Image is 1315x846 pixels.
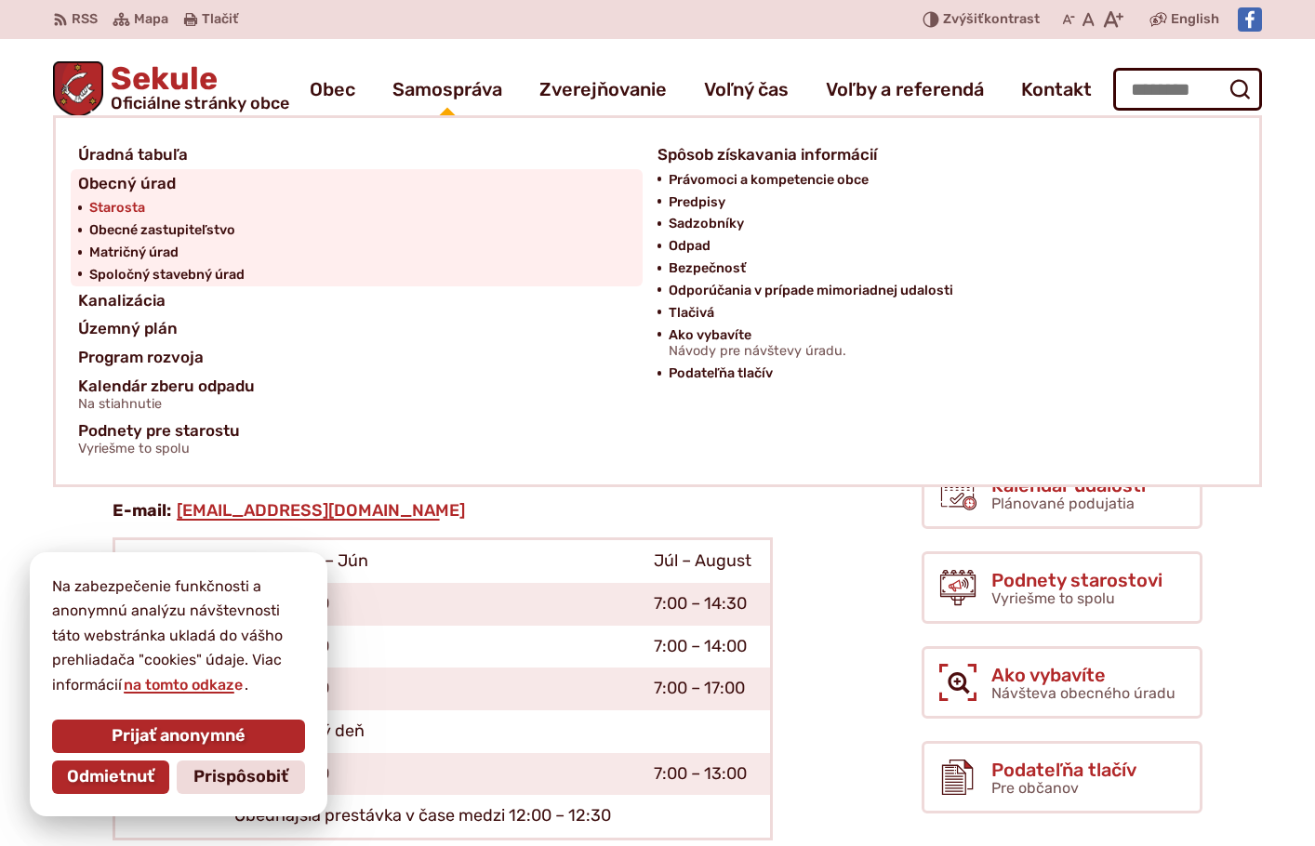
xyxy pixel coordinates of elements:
p: Na zabezpečenie funkčnosti a anonymnú analýzu návštevnosti táto webstránka ukladá do vášho prehli... [52,575,305,697]
a: Program rozvoja [78,343,635,372]
td: 7:00 – 17:00 [639,668,772,710]
td: Obedňajšia prestávka v čase medzi 12:00 – 12:30 [219,795,638,839]
span: Starosta [89,197,145,219]
td: 7:00 – 14:30 [639,583,772,626]
button: Prijať anonymné [52,720,305,753]
span: Územný plán [78,314,178,343]
a: Starosta [89,197,635,219]
a: Obec [310,63,355,115]
a: Sadzobníky [669,213,1215,235]
span: Návody pre návštevy úradu. [669,344,846,359]
a: Kalendár zberu odpaduNa stiahnutie [78,372,635,417]
span: Prispôsobiť [193,767,288,787]
span: Spôsob získavania informácií [657,140,877,169]
span: Vyriešme to spolu [78,442,240,456]
a: Podateľňa tlačív Pre občanov [922,741,1202,813]
span: Bezpečnosť [669,258,746,280]
span: RSS [72,8,98,31]
a: Tlačivá [669,302,1215,324]
span: Podateľňa tlačív [669,363,773,385]
a: Samospráva [392,63,502,115]
a: [EMAIL_ADDRESS][DOMAIN_NAME] [175,500,467,521]
span: Plánované podujatia [991,495,1135,512]
span: Odmietnuť [67,767,154,787]
a: Bezpečnosť [669,258,1215,280]
a: Podnety pre starostuVyriešme to spolu [78,416,1215,462]
a: Obecné zastupiteľstvo [89,219,635,242]
a: Právomoci a kompetencie obce [669,169,1215,192]
a: na tomto odkaze [122,676,245,694]
span: Vyriešme to spolu [991,589,1115,607]
a: Matričný úrad [89,242,635,264]
a: Podateľňa tlačív [669,363,1215,385]
td: 8:00 – 18:00 [219,668,638,710]
a: Obecný úrad [78,169,635,198]
a: Ako vybavíte Návšteva obecného úradu [922,646,1202,719]
a: Ako vybavíteNávody pre návštevy úradu. [669,324,1215,364]
span: Zvýšiť [943,11,984,27]
span: Na stiahnutie [78,397,255,412]
span: Ako vybavíte [669,324,846,364]
img: Prejsť na Facebook stránku [1238,7,1262,32]
button: Odmietnuť [52,760,169,794]
span: Kalendár zberu odpadu [78,372,255,417]
td: 7:00 – 13:00 [639,753,772,796]
span: Úradná tabuľa [78,140,188,169]
span: Spoločný stavebný úrad [89,264,245,286]
td: 8:00 – 14:00 [219,753,638,796]
span: Program rozvoja [78,343,204,372]
span: Podnety pre starostu [78,416,240,462]
td: nestránkový deň [219,710,638,753]
td: Júl – August [639,539,772,583]
span: Sadzobníky [669,213,744,235]
a: Odpad [669,235,1215,258]
span: Návšteva obecného úradu [991,684,1176,702]
a: Kalendár udalostí Plánované podujatia [922,456,1202,529]
button: Prispôsobiť [177,760,305,794]
span: Právomoci a kompetencie obce [669,169,869,192]
span: Tlačiť [202,12,238,28]
td: 7:00 – 14:00 [639,626,772,668]
span: kontrast [943,12,1040,28]
span: Podnety starostovi [991,570,1162,590]
a: English [1167,8,1223,31]
a: Logo Sekule, prejsť na domovskú stránku. [53,61,289,117]
span: Predpisy [669,192,725,214]
td: 8:00 – 15:00 [219,626,638,668]
a: Podnety starostovi Vyriešme to spolu [922,551,1202,624]
td: September – Jún [219,539,638,583]
a: Odporúčania v prípade mimoriadnej udalosti [669,280,1215,302]
a: Kanalizácia [78,286,635,315]
span: Mapa [134,8,168,31]
td: 8:00 – 15:30 [219,583,638,626]
span: Obecné zastupiteľstvo [89,219,235,242]
a: Predpisy [669,192,1215,214]
span: Prijať anonymné [112,726,246,747]
a: Spoločný stavebný úrad [89,264,635,286]
span: Odpad [669,235,711,258]
span: Pre občanov [991,779,1079,797]
span: Podateľňa tlačív [991,760,1136,780]
a: Úradná tabuľa [78,140,635,169]
span: Matričný úrad [89,242,179,264]
a: Zverejňovanie [539,63,667,115]
span: Kanalizácia [78,286,166,315]
strong: E-mail: [113,500,171,521]
a: Územný plán [78,314,635,343]
span: Odporúčania v prípade mimoriadnej udalosti [669,280,953,302]
span: Ako vybavíte [991,665,1176,685]
a: Kontakt [1021,63,1092,115]
span: Oficiálne stránky obce [111,95,289,112]
span: Tlačivá [669,302,714,324]
span: Sekule [103,63,289,112]
img: Prejsť na domovskú stránku [53,61,103,117]
span: Obecný úrad [78,169,176,198]
a: Voľby a referendá [826,63,984,115]
a: Spôsob získavania informácií [657,140,1215,169]
a: Voľný čas [704,63,789,115]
